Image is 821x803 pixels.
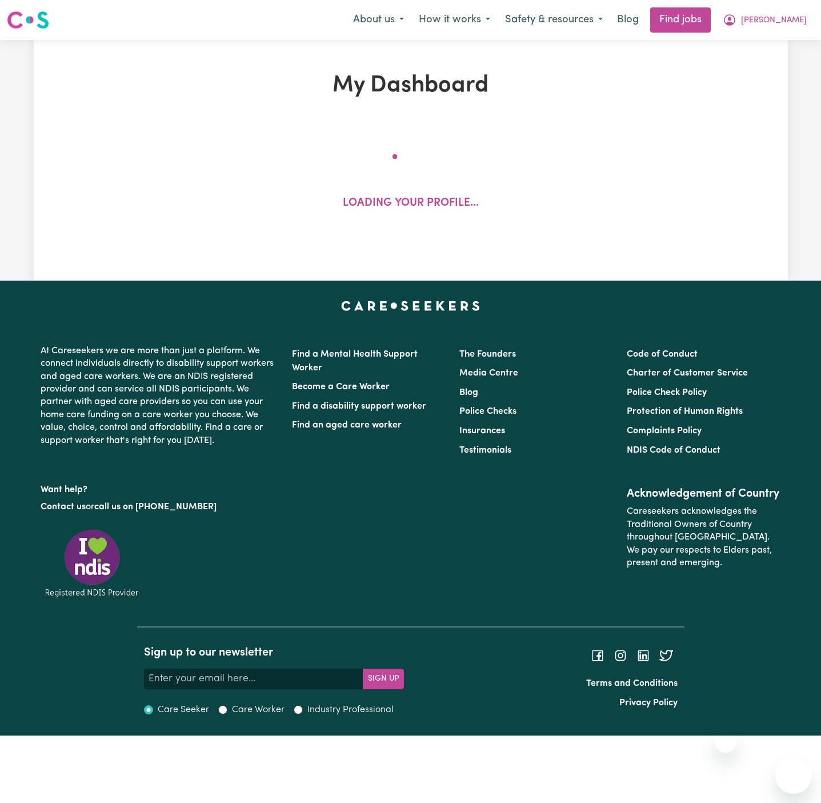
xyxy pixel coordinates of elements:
[619,698,678,708] a: Privacy Policy
[591,651,604,660] a: Follow Careseekers on Facebook
[292,350,418,373] a: Find a Mental Health Support Worker
[459,369,518,378] a: Media Centre
[459,407,516,416] a: Police Checks
[627,407,743,416] a: Protection of Human Rights
[7,10,49,30] img: Careseekers logo
[627,388,707,397] a: Police Check Policy
[586,679,678,688] a: Terms and Conditions
[775,757,812,794] iframe: Button to launch messaging window
[292,382,390,391] a: Become a Care Worker
[627,350,698,359] a: Code of Conduct
[411,8,498,32] button: How it works
[158,703,209,717] label: Care Seeker
[610,7,646,33] a: Blog
[94,502,217,512] a: call us on [PHONE_NUMBER]
[41,496,278,518] p: or
[741,14,807,27] span: [PERSON_NAME]
[144,646,404,660] h2: Sign up to our newsletter
[232,703,285,717] label: Care Worker
[346,8,411,32] button: About us
[715,8,814,32] button: My Account
[41,479,278,496] p: Want help?
[459,388,478,397] a: Blog
[714,730,737,753] iframe: Close message
[307,703,394,717] label: Industry Professional
[144,669,363,689] input: Enter your email here...
[614,651,627,660] a: Follow Careseekers on Instagram
[650,7,711,33] a: Find jobs
[41,502,86,512] a: Contact us
[292,402,426,411] a: Find a disability support worker
[166,72,655,99] h1: My Dashboard
[627,487,780,501] h2: Acknowledgement of Country
[498,8,610,32] button: Safety & resources
[627,501,780,574] p: Careseekers acknowledges the Traditional Owners of Country throughout [GEOGRAPHIC_DATA]. We pay o...
[343,195,479,212] p: Loading your profile...
[459,426,505,436] a: Insurances
[7,7,49,33] a: Careseekers logo
[627,446,720,455] a: NDIS Code of Conduct
[341,301,480,310] a: Careseekers home page
[636,651,650,660] a: Follow Careseekers on LinkedIn
[292,421,402,430] a: Find an aged care worker
[459,446,511,455] a: Testimonials
[41,528,143,599] img: Registered NDIS provider
[459,350,516,359] a: The Founders
[41,340,278,452] p: At Careseekers we are more than just a platform. We connect individuals directly to disability su...
[363,669,404,689] button: Subscribe
[627,426,702,436] a: Complaints Policy
[627,369,748,378] a: Charter of Customer Service
[659,651,673,660] a: Follow Careseekers on Twitter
